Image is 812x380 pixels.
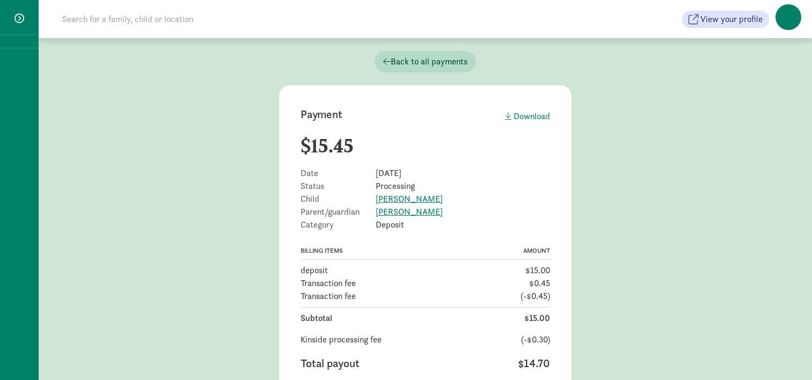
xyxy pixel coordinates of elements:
span: Processing [376,182,415,191]
span: Parent/guardian [301,208,376,216]
span: BILLING ITEMS [301,246,343,255]
span: Status [301,182,376,191]
span: $14.70 [518,355,550,372]
span: [DATE] [376,169,401,178]
span: Subtotal [301,312,332,325]
span: $15.00 [524,312,550,325]
span: $15.00 [525,264,550,277]
span: deposit [301,264,328,277]
span: AMOUNT [523,246,550,255]
span: View your profile [700,13,763,26]
span: Category [301,221,376,229]
h2: $15.45 [301,135,550,156]
a: [PERSON_NAME] [376,193,443,204]
a: Back to all payments [375,51,476,72]
span: Total payout [301,355,360,372]
a: [PERSON_NAME] [376,206,443,217]
span: Date [301,169,376,178]
span: Kinside processing fee [301,333,382,346]
span: (-$0.30) [521,333,550,346]
span: (-$0.45) [521,290,550,303]
span: $0.45 [529,277,550,290]
input: Search for a family, child or location [56,9,357,30]
span: Back to all payments [383,55,467,68]
span: Deposit [376,221,404,229]
span: Child [301,195,376,203]
h1: Payment [301,107,342,122]
button: View your profile [682,11,769,28]
span: Transaction fee [301,277,356,290]
div: Download [505,110,550,123]
span: Transaction fee [301,290,356,303]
